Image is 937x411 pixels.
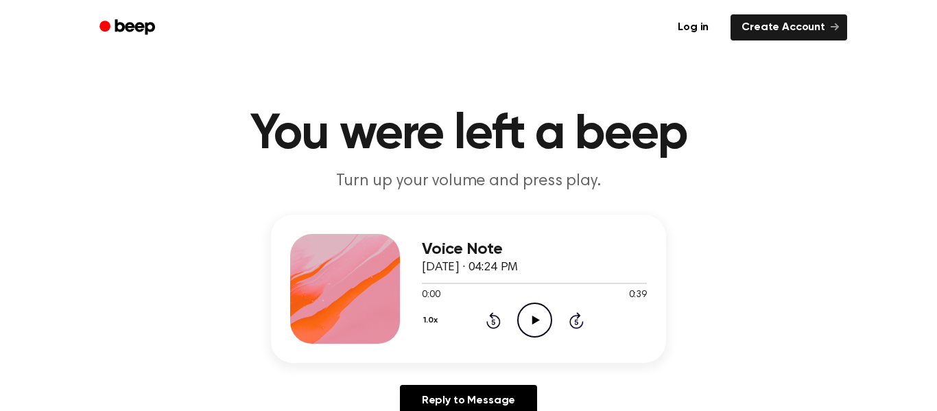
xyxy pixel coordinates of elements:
a: Beep [90,14,167,41]
span: [DATE] · 04:24 PM [422,261,518,274]
p: Turn up your volume and press play. [205,170,732,193]
span: 0:00 [422,288,440,303]
a: Log in [664,12,722,43]
h3: Voice Note [422,240,647,259]
button: 1.0x [422,309,442,332]
span: 0:39 [629,288,647,303]
h1: You were left a beep [117,110,820,159]
a: Create Account [731,14,847,40]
